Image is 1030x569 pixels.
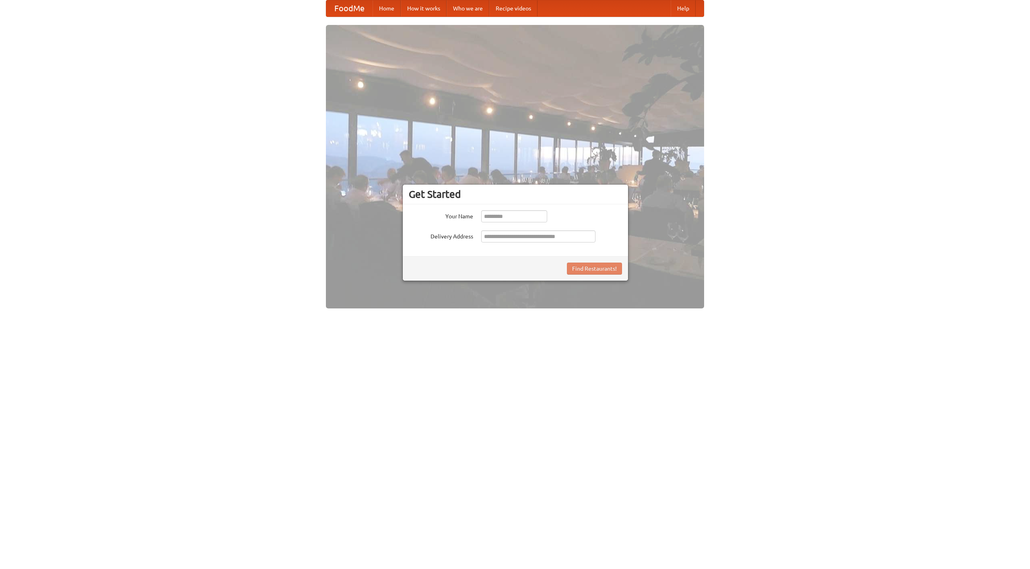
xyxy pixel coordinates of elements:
a: Home [373,0,401,16]
a: Help [671,0,696,16]
a: Who we are [447,0,489,16]
a: How it works [401,0,447,16]
a: FoodMe [326,0,373,16]
label: Delivery Address [409,230,473,240]
h3: Get Started [409,188,622,200]
label: Your Name [409,210,473,220]
a: Recipe videos [489,0,538,16]
button: Find Restaurants! [567,263,622,275]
